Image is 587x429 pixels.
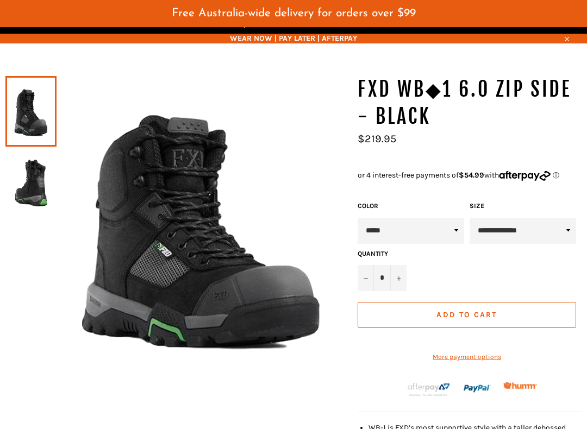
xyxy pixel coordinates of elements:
[358,133,396,145] span: $219.95
[358,249,407,258] label: Quantity
[172,8,416,19] span: Free Australia-wide delivery for orders over $99
[390,265,407,291] button: Increase item quantity by one
[470,201,576,211] label: Size
[436,310,497,319] span: Add to Cart
[407,382,451,397] img: Afterpay-Logo-on-dark-bg_large.png
[57,76,347,375] img: FXD WB◆1 6.0 Zip Side Black - Workin' Gear
[358,302,576,328] button: Add to Cart
[5,33,582,43] span: WEAR NOW | PAY LATER | AFTERPAY
[11,152,51,212] img: FXD WB◆1 6.0 Zip Side Black - Workin' Gear
[358,76,582,130] h1: FXD WB◆1 6.0 Zip Side - Black
[464,375,490,402] img: paypal.png
[503,382,537,389] img: Humm_core_logo_RGB-01_300x60px_small_195d8312-4386-4de7-b182-0ef9b6303a37.png
[358,265,374,291] button: Reduce item quantity by one
[358,201,464,211] label: Color
[358,352,576,362] a: More payment options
